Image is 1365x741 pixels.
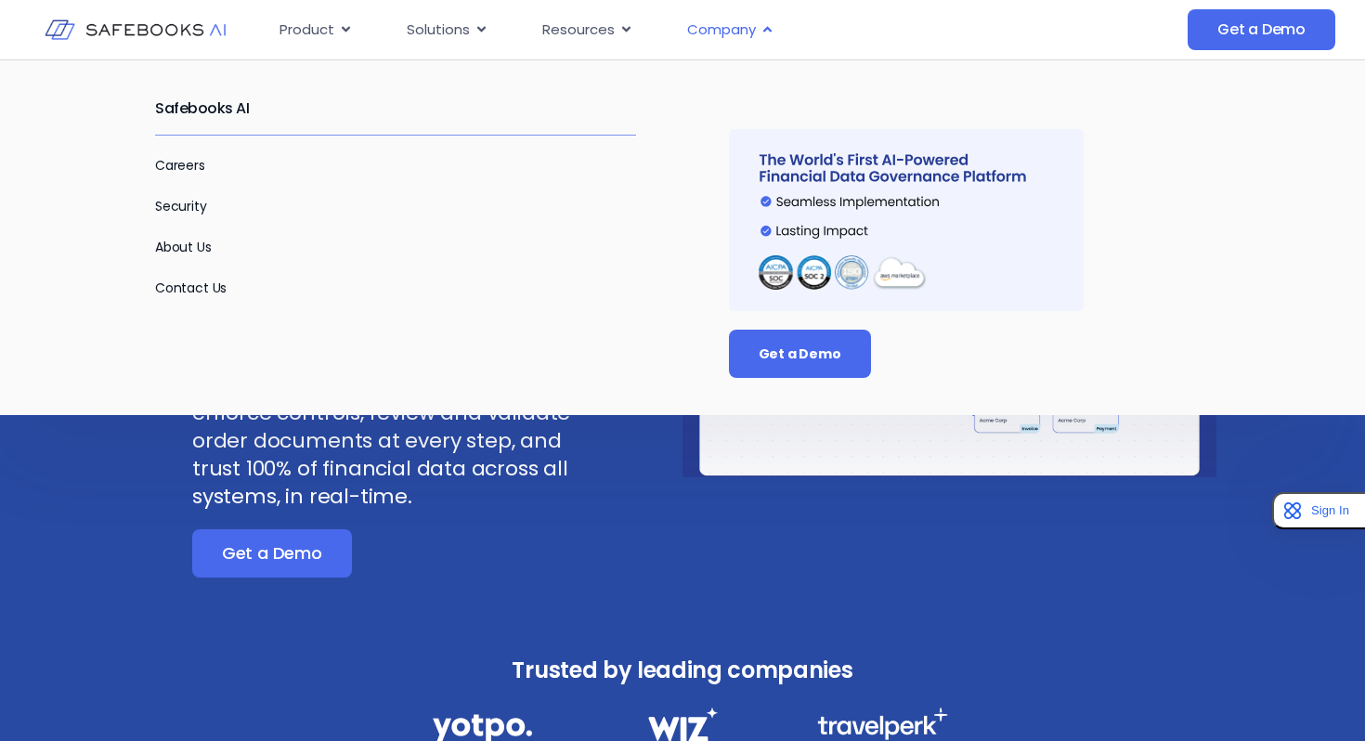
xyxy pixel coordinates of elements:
[265,12,1039,48] div: Menu Toggle
[192,529,352,578] a: Get a Demo
[407,19,470,41] span: Solutions
[1188,9,1335,50] a: Get a Demo
[155,279,227,297] a: Contact Us
[222,544,322,563] span: Get a Demo
[759,344,841,363] span: Get a Demo
[155,156,205,175] a: Careers
[817,708,948,740] img: Financial Data Governance 3
[542,19,615,41] span: Resources
[1217,20,1306,39] span: Get a Demo
[155,83,636,135] h2: Safebooks AI
[392,652,973,689] h3: Trusted by leading companies
[155,197,207,215] a: Security
[265,12,1039,48] nav: Menu
[687,19,756,41] span: Company
[729,330,871,378] a: Get a Demo
[192,344,592,511] p: Safebooks is the platform for finance teams to automate reconciliations, enforce controls, review...
[155,238,212,256] a: About Us
[279,19,334,41] span: Product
